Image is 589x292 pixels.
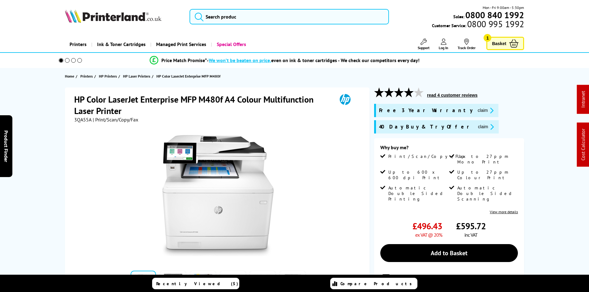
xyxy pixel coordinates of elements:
span: Printers [80,73,93,79]
span: 40 Day Buy & Try Offer [379,123,473,130]
span: Print/Scan/Copy/Fax [388,154,468,159]
span: Up to 27ppm Mono Print [457,154,517,165]
span: Automatic Double Sided Printing [388,185,448,202]
span: Automatic Double Sided Scanning [457,185,517,202]
a: HP Printers [99,73,118,79]
a: Home [65,73,76,79]
a: Ink & Toner Cartridges [91,36,150,52]
a: Printers [65,36,91,52]
img: Printerland Logo [65,9,161,23]
b: 0800 840 1992 [465,9,524,21]
button: read 4 customer reviews [425,92,479,98]
span: Ink & Toner Cartridges [97,36,146,52]
span: Sales: [453,14,464,19]
span: Price Match Promise* [161,57,207,63]
span: HP Laser Printers [123,73,150,79]
div: - even on ink & toner cartridges - We check our competitors every day! [207,57,420,63]
span: £496.43 [412,220,442,232]
span: HP Color LaserJet Enterprise MFP M480f [156,74,220,78]
span: Log In [439,45,448,50]
span: Product Finder [3,130,9,162]
a: Intranet [580,91,586,108]
a: Printerland Logo [65,9,182,24]
h1: HP Color LaserJet Enterprise MFP M480f A4 Colour Multifunction Laser Printer [74,94,331,116]
a: Managed Print Services [150,36,211,52]
span: 0800 995 1992 [466,21,524,27]
div: for FREE Next Day Delivery [399,274,518,289]
span: inc VAT [464,232,477,238]
a: Basket 1 [486,37,524,50]
span: 3QA55A [74,116,92,123]
span: Mon - Fri 9:00am - 5:30pm [483,5,524,11]
button: promo-description [476,123,496,130]
a: Log In [439,39,448,50]
a: Recently Viewed (5) [152,278,239,289]
button: promo-description [476,107,495,114]
a: View more details [490,209,518,214]
span: Compare Products [340,281,415,286]
span: Home [65,73,74,79]
span: 1 [484,34,491,42]
a: Cost Calculator [580,129,586,161]
span: Free 3 Year Warranty [379,107,473,114]
span: Up to 600 x 600 dpi Print [388,169,448,180]
a: 0800 840 1992 [464,12,524,18]
a: Track Order [458,39,476,50]
span: Recently Viewed (5) [156,281,238,286]
span: We won’t be beaten on price, [209,57,271,63]
a: Add to Basket [380,244,518,262]
a: Printers [80,73,94,79]
a: HP Laser Printers [123,73,152,79]
input: Search produc [190,9,389,24]
span: Customer Service: [432,21,524,28]
span: Basket [492,39,506,48]
span: HP Printers [99,73,117,79]
a: Support [418,39,429,50]
a: Special Offers [211,36,251,52]
li: modal_Promise [50,55,519,66]
span: Support [418,45,429,50]
img: HP [331,94,359,105]
span: | Print/Scan/Copy/Fax [93,116,138,123]
span: 26 In Stock [399,274,452,281]
span: ex VAT @ 20% [415,232,442,238]
span: Up to 27ppm Colour Print [457,169,517,180]
img: HP Color LaserJet Enterprise MFP M480f [157,135,279,256]
div: Why buy me? [380,144,518,154]
span: £595.72 [456,220,486,232]
a: Compare Products [330,278,417,289]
